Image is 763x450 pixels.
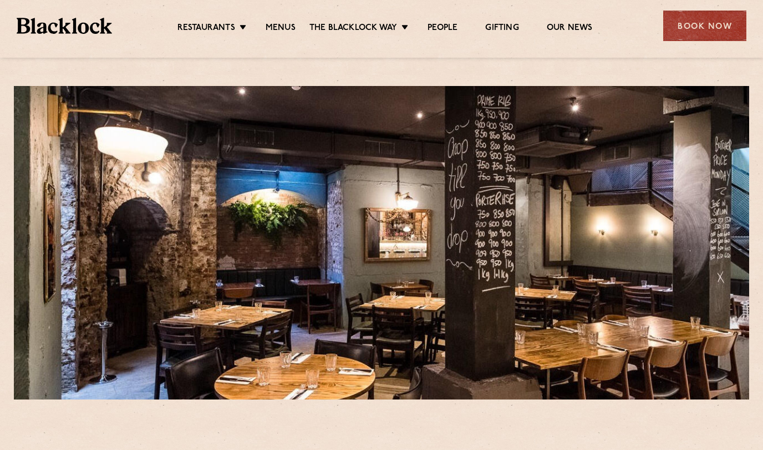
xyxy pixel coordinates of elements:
img: BL_Textured_Logo-footer-cropped.svg [17,18,112,34]
a: The Blacklock Way [309,23,397,35]
a: Restaurants [177,23,235,35]
a: Our News [547,23,593,35]
a: Menus [266,23,296,35]
a: People [428,23,457,35]
div: Book Now [663,11,746,41]
a: Gifting [485,23,518,35]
